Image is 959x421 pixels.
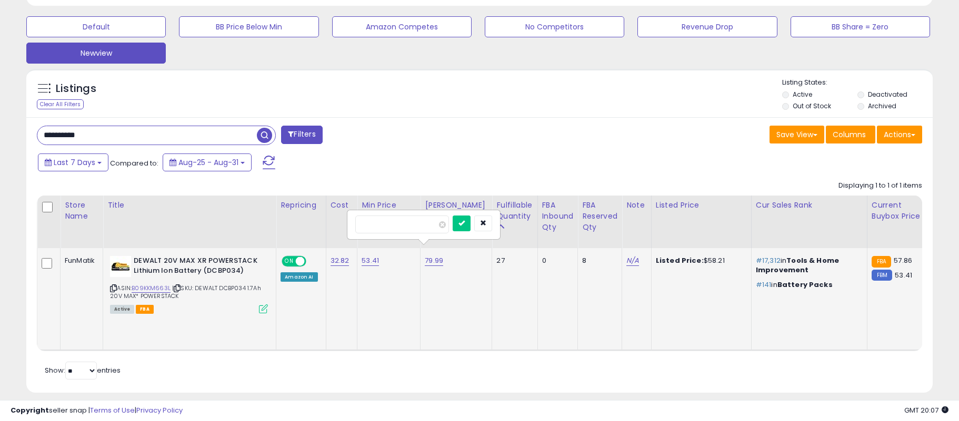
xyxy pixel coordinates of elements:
div: FunMatik [65,256,95,265]
div: Displaying 1 to 1 of 1 items [838,181,922,191]
div: Title [107,200,272,211]
div: Amazon AI [281,272,317,282]
a: B09KKM663L [132,284,171,293]
label: Archived [868,101,896,110]
button: Aug-25 - Aug-31 [163,153,252,171]
div: Store Name [65,200,98,222]
div: Cur Sales Rank [756,200,863,211]
button: Amazon Competes [332,16,472,37]
div: FBA inbound Qty [542,200,574,233]
button: Newview [26,43,166,64]
label: Out of Stock [793,101,831,110]
a: 79.99 [425,255,443,266]
div: [PERSON_NAME] [425,200,487,211]
div: ASIN: [110,256,268,312]
p: in [756,256,859,275]
p: Listing States: [782,78,933,88]
b: DEWALT 20V MAX XR POWERSTACK Lithium Ion Battery (DCBP034) [134,256,262,278]
button: BB Share = Zero [791,16,930,37]
span: FBA [136,305,154,314]
div: Note [626,200,647,211]
a: Privacy Policy [136,405,183,415]
span: Show: entries [45,365,121,375]
small: FBM [872,270,892,281]
div: Cost [331,200,353,211]
span: Compared to: [110,158,158,168]
div: 8 [582,256,614,265]
div: FBA Reserved Qty [582,200,617,233]
div: 0 [542,256,570,265]
label: Deactivated [868,90,907,99]
strong: Copyright [11,405,49,415]
div: seller snap | | [11,406,183,416]
a: 32.82 [331,255,349,266]
button: No Competitors [485,16,624,37]
button: Actions [877,126,922,143]
p: in [756,280,859,290]
span: 53.41 [895,270,912,280]
button: BB Price Below Min [179,16,318,37]
span: Battery Packs [777,280,833,290]
span: 2025-09-8 20:07 GMT [904,405,948,415]
button: Last 7 Days [38,153,108,171]
button: Filters [281,126,322,144]
span: #141 [756,280,772,290]
button: Revenue Drop [637,16,777,37]
b: Listed Price: [656,255,704,265]
span: | SKU: DEWALT DCBP034 1.7Ah 20V MAX* POWERSTACK [110,284,261,300]
span: Aug-25 - Aug-31 [178,157,238,168]
div: 27 [496,256,529,265]
div: $58.21 [656,256,743,265]
a: Terms of Use [90,405,135,415]
a: 53.41 [362,255,379,266]
span: Last 7 Days [54,157,95,168]
img: 31tvWzF8qFL._SL40_.jpg [110,256,131,277]
span: OFF [305,257,322,266]
div: Min Price [362,200,416,211]
div: Clear All Filters [37,99,84,109]
small: FBA [872,256,891,268]
div: Repricing [281,200,321,211]
span: All listings currently available for purchase on Amazon [110,305,134,314]
div: Fulfillable Quantity [496,200,533,222]
span: ON [283,257,296,266]
span: 57.86 [894,255,912,265]
a: N/A [626,255,639,266]
div: Current Buybox Price [872,200,926,222]
button: Columns [826,126,875,143]
button: Save View [770,126,824,143]
span: #17,312 [756,255,781,265]
button: Default [26,16,166,37]
div: Listed Price [656,200,747,211]
span: Columns [833,129,866,140]
span: Tools & Home Improvement [756,255,839,275]
h5: Listings [56,81,96,96]
label: Active [793,90,812,99]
